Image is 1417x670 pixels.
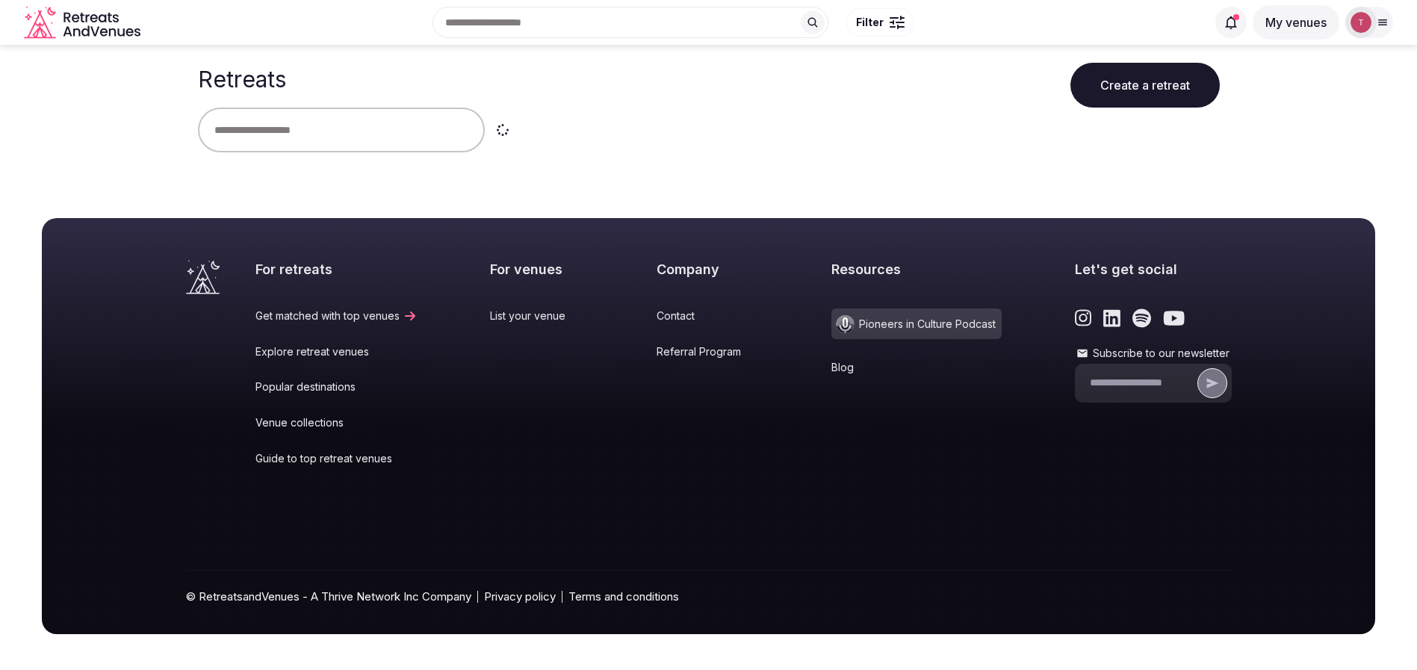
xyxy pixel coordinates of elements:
[255,344,418,359] a: Explore retreat venues
[186,571,1232,634] div: © RetreatsandVenues - A Thrive Network Inc Company
[484,589,556,604] a: Privacy policy
[1163,308,1185,328] a: Link to the retreats and venues Youtube page
[1103,308,1120,328] a: Link to the retreats and venues LinkedIn page
[831,260,1002,279] h2: Resources
[856,15,884,30] span: Filter
[568,589,679,604] a: Terms and conditions
[490,260,583,279] h2: For venues
[24,6,143,40] svg: Retreats and Venues company logo
[657,260,759,279] h2: Company
[490,308,583,323] a: List your venue
[255,308,418,323] a: Get matched with top venues
[255,260,418,279] h2: For retreats
[1132,308,1151,328] a: Link to the retreats and venues Spotify page
[198,66,286,93] h1: Retreats
[186,260,220,294] a: Visit the homepage
[831,360,1002,375] a: Blog
[846,8,914,37] button: Filter
[657,308,759,323] a: Contact
[1253,5,1339,40] button: My venues
[657,344,759,359] a: Referral Program
[1075,260,1232,279] h2: Let's get social
[1351,12,1371,33] img: Thiago Martins
[255,379,418,394] a: Popular destinations
[24,6,143,40] a: Visit the homepage
[255,451,418,466] a: Guide to top retreat venues
[255,415,418,430] a: Venue collections
[831,308,1002,339] a: Pioneers in Culture Podcast
[1253,15,1339,30] a: My venues
[1070,63,1220,108] button: Create a retreat
[1075,346,1232,361] label: Subscribe to our newsletter
[1075,308,1092,328] a: Link to the retreats and venues Instagram page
